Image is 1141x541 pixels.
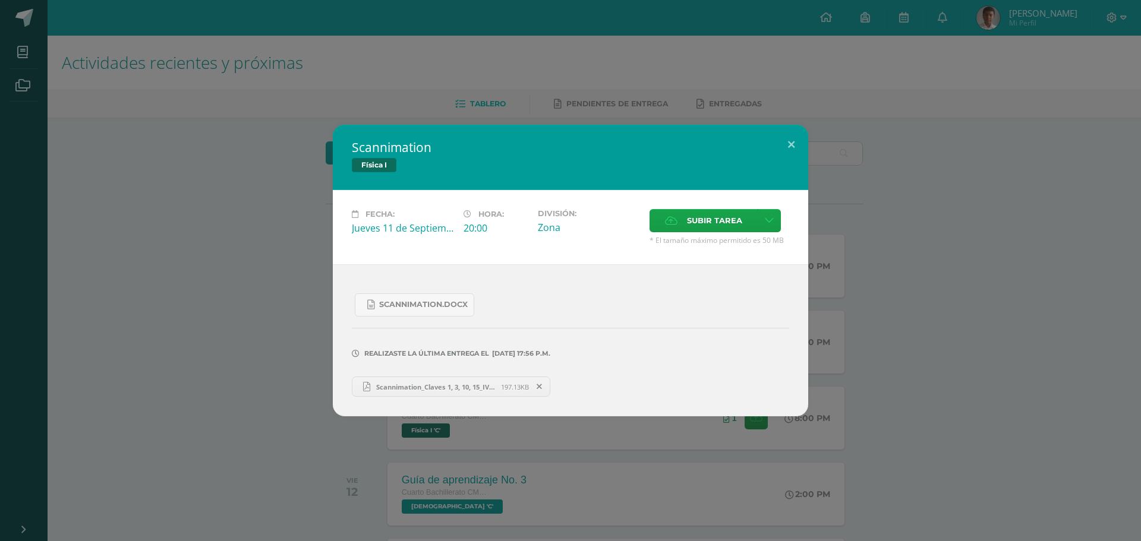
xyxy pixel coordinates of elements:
span: Remover entrega [529,380,550,393]
button: Close (Esc) [774,125,808,165]
span: Scannimation_Claves 1, 3, 10, 15_IVC_Fisica Fundamental_[DATE].pdf [370,382,501,391]
span: [DATE] 17:56 p.m. [489,353,550,354]
div: 20:00 [464,222,528,235]
h2: Scannimation [352,139,789,156]
span: Fecha: [365,210,395,219]
span: 197.13KB [501,382,529,391]
label: División: [538,209,640,218]
span: Física I [352,158,396,172]
span: Scannimation.docx [379,300,468,309]
div: Zona [538,221,640,234]
a: Scannimation_Claves 1, 3, 10, 15_IVC_Fisica Fundamental_[DATE].pdf 197.13KB [352,377,550,397]
span: Realizaste la última entrega el [364,349,489,357]
span: Hora: [478,210,504,219]
div: Jueves 11 de Septiembre [352,222,454,235]
span: * El tamaño máximo permitido es 50 MB [650,235,789,245]
a: Scannimation.docx [355,293,474,317]
span: Subir tarea [687,210,742,232]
